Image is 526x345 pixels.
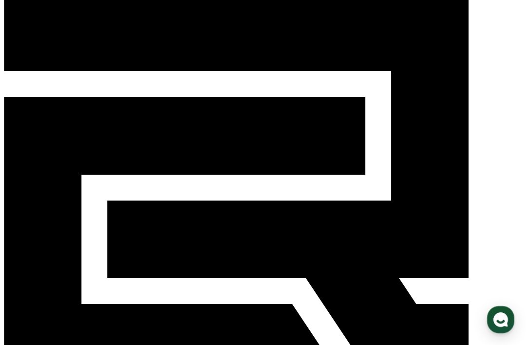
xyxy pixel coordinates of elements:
a: 대화 [64,264,126,288]
a: 설정 [126,264,187,288]
span: 홈 [31,279,37,286]
span: 대화 [89,279,101,287]
span: 설정 [150,279,162,286]
a: 홈 [3,264,64,288]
